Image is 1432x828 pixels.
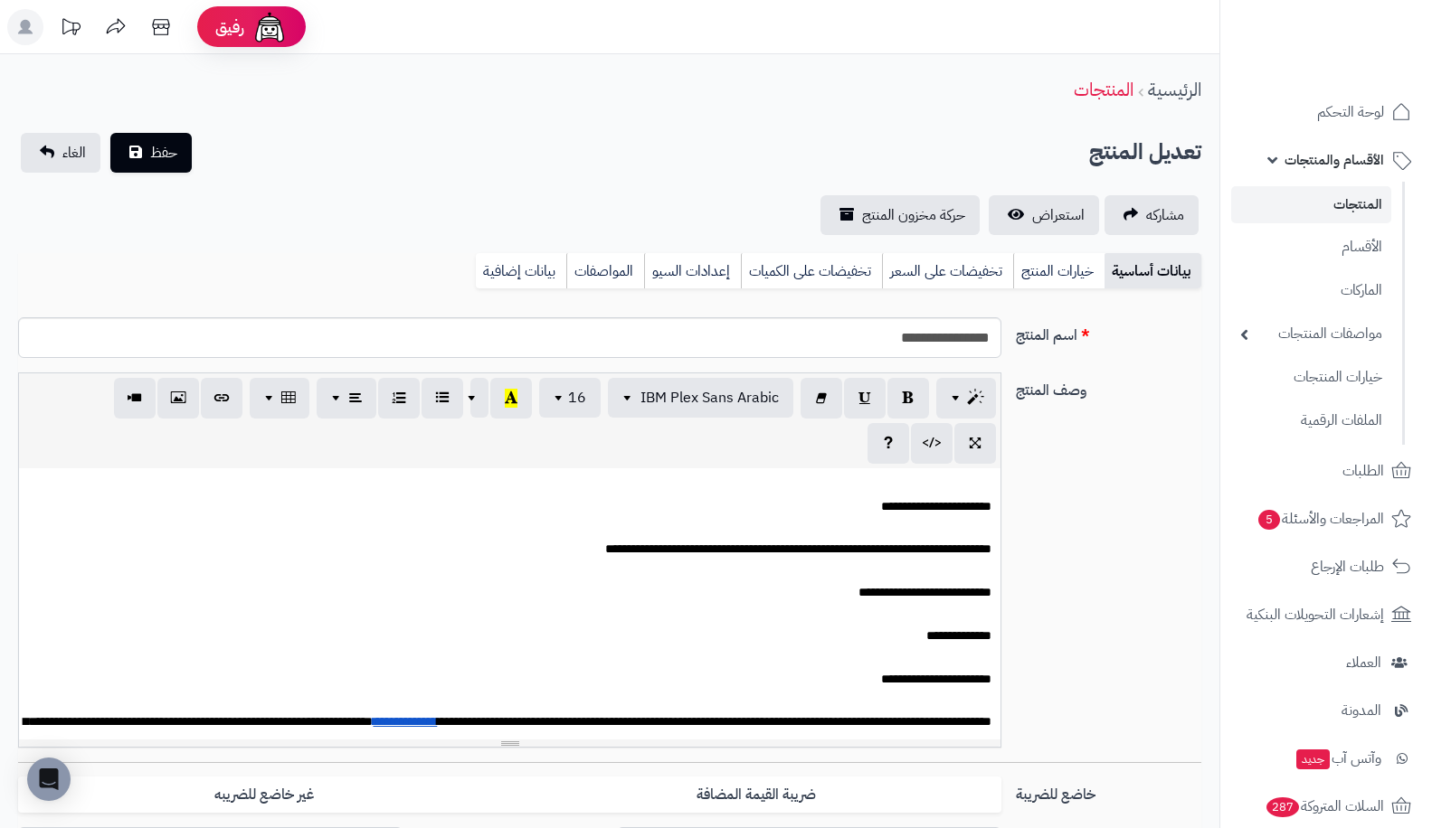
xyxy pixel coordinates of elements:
button: 16 [539,378,601,418]
label: غير خاضع للضريبه [18,776,510,814]
a: الغاء [21,133,100,173]
label: اسم المنتج [1009,317,1209,346]
a: مواصفات المنتجات [1231,315,1391,353]
button: حفظ [110,133,192,173]
a: الملفات الرقمية [1231,401,1391,440]
a: السلات المتروكة287 [1231,785,1421,828]
span: الغاء [62,142,86,164]
a: المراجعات والأسئلة5 [1231,497,1421,541]
a: لوحة التحكم [1231,90,1421,134]
span: طلبات الإرجاع [1311,554,1384,579]
span: 16 [568,387,586,409]
a: الأقسام [1231,228,1391,267]
a: الطلبات [1231,449,1421,493]
span: 287 [1265,796,1300,818]
a: تحديثات المنصة [48,9,93,50]
a: الماركات [1231,271,1391,310]
a: العملاء [1231,641,1421,684]
a: إشعارات التحويلات البنكية [1231,593,1421,636]
label: ضريبة القيمة المضافة [510,776,1002,814]
a: تخفيضات على الكميات [741,253,882,289]
a: حركة مخزون المنتج [820,195,980,235]
span: إشعارات التحويلات البنكية [1247,602,1384,627]
img: logo-2.png [1309,19,1415,57]
a: المنتجات [1231,186,1391,223]
a: الرئيسية [1148,76,1201,103]
a: المنتجات [1074,76,1133,103]
span: 5 [1257,509,1281,531]
h2: تعديل المنتج [1089,134,1201,171]
span: العملاء [1346,650,1381,675]
a: بيانات إضافية [476,253,566,289]
span: وآتس آب [1294,746,1381,771]
a: استعراض [989,195,1099,235]
a: وآتس آبجديد [1231,737,1421,780]
a: طلبات الإرجاع [1231,545,1421,588]
span: الطلبات [1342,458,1384,484]
a: المواصفات [566,253,644,289]
a: تخفيضات على السعر [882,253,1013,289]
span: رفيق [215,16,244,38]
span: لوحة التحكم [1317,99,1384,125]
a: خيارات المنتج [1013,253,1105,289]
span: المراجعات والأسئلة [1257,506,1384,532]
img: ai-face.png [251,9,288,45]
span: الأقسام والمنتجات [1285,147,1384,173]
label: خاضع للضريبة [1009,776,1209,805]
span: IBM Plex Sans Arabic [640,387,779,409]
div: Open Intercom Messenger [27,757,71,801]
a: المدونة [1231,689,1421,732]
span: حفظ [150,142,177,164]
span: جديد [1296,749,1330,769]
button: IBM Plex Sans Arabic [608,378,793,418]
a: خيارات المنتجات [1231,358,1391,397]
a: بيانات أساسية [1105,253,1201,289]
a: إعدادات السيو [644,253,741,289]
a: مشاركه [1105,195,1199,235]
span: مشاركه [1146,204,1184,226]
span: المدونة [1342,698,1381,723]
span: استعراض [1032,204,1085,226]
label: وصف المنتج [1009,372,1209,401]
span: السلات المتروكة [1265,794,1384,819]
span: حركة مخزون المنتج [862,204,965,226]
